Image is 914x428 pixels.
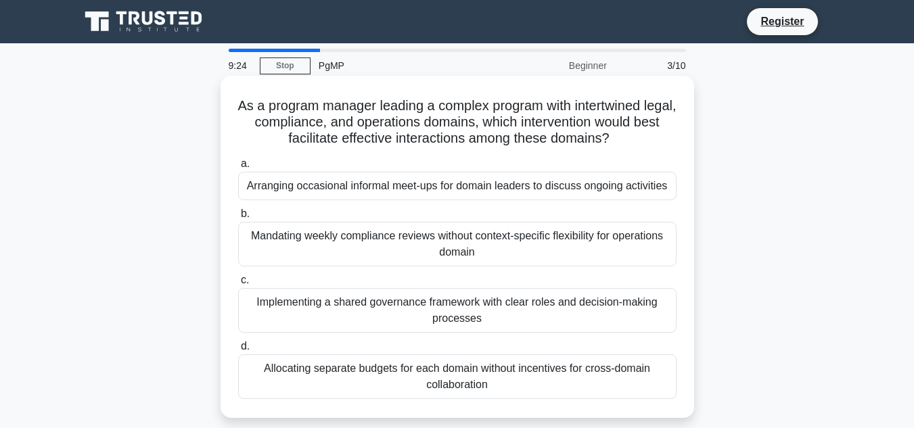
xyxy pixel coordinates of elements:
span: b. [241,208,250,219]
span: c. [241,274,249,285]
span: d. [241,340,250,352]
h5: As a program manager leading a complex program with intertwined legal, compliance, and operations... [237,97,678,147]
div: Arranging occasional informal meet-ups for domain leaders to discuss ongoing activities [238,172,677,200]
div: 9:24 [221,52,260,79]
div: Allocating separate budgets for each domain without incentives for cross-domain collaboration [238,354,677,399]
div: Mandating weekly compliance reviews without context-specific flexibility for operations domain [238,222,677,266]
a: Stop [260,57,311,74]
div: 3/10 [615,52,694,79]
div: Implementing a shared governance framework with clear roles and decision-making processes [238,288,677,333]
div: Beginner [497,52,615,79]
a: Register [752,13,812,30]
span: a. [241,158,250,169]
div: PgMP [311,52,497,79]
